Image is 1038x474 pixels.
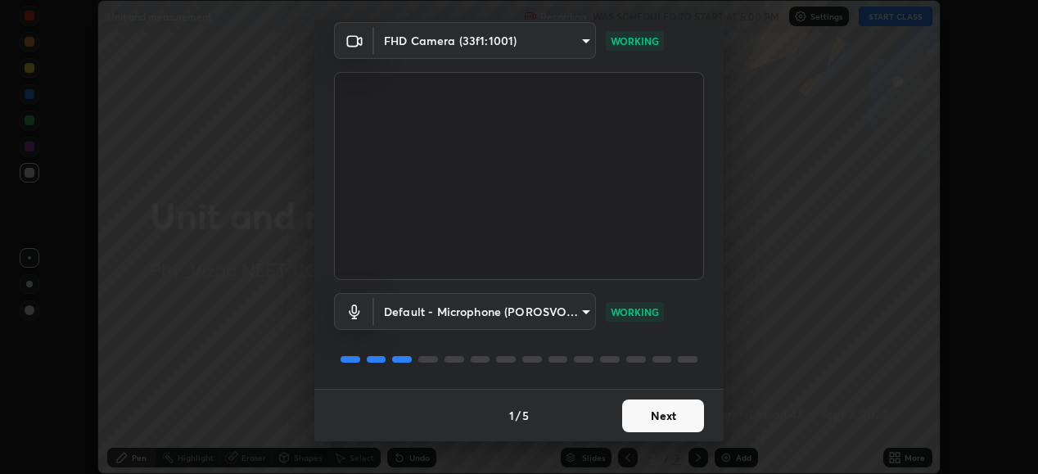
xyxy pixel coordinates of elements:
h4: 1 [509,407,514,424]
div: FHD Camera (33f1:1001) [374,293,596,330]
p: WORKING [611,34,659,48]
button: Next [622,400,704,432]
h4: / [516,407,521,424]
div: FHD Camera (33f1:1001) [374,22,596,59]
h4: 5 [522,407,529,424]
p: WORKING [611,305,659,319]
